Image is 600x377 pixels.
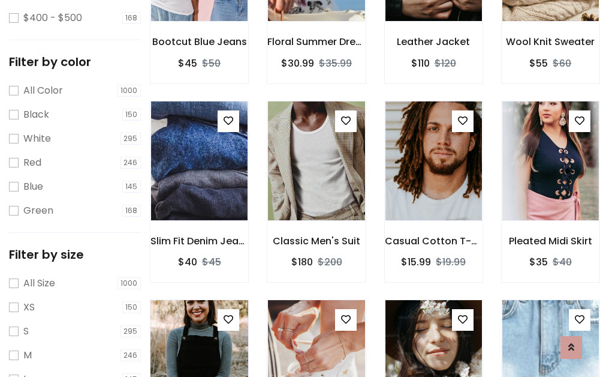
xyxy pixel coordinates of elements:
h5: Filter by color [9,55,141,69]
del: $60 [553,56,571,70]
span: 246 [120,157,141,169]
span: 1000 [117,277,141,289]
span: 246 [120,349,141,361]
span: 150 [122,301,141,313]
label: Blue [23,179,43,194]
span: 168 [122,205,141,217]
h6: $35 [529,256,548,268]
span: 145 [122,181,141,193]
h6: Leather Jacket [385,36,483,47]
label: Red [23,155,41,170]
span: 150 [122,109,141,121]
label: All Size [23,276,55,291]
span: 295 [120,133,141,145]
del: $35.99 [319,56,352,70]
h6: $180 [291,256,313,268]
del: $200 [318,255,342,269]
h6: Bootcut Blue Jeans [150,36,248,47]
label: $400 - $500 [23,11,82,25]
span: 168 [122,12,141,24]
h6: $30.99 [281,58,314,69]
label: M [23,348,32,363]
label: XS [23,300,35,315]
h6: Pleated Midi Skirt [502,235,599,247]
label: Green [23,204,53,218]
h6: Floral Summer Dress [267,36,365,47]
h5: Filter by size [9,247,141,262]
del: $19.99 [436,255,466,269]
h6: $55 [529,58,548,69]
span: 295 [120,325,141,337]
del: $40 [553,255,572,269]
del: $120 [435,56,456,70]
h6: Classic Men's Suit [267,235,365,247]
h6: Slim Fit Denim Jeans [150,235,248,247]
span: 1000 [117,85,141,97]
del: $45 [202,255,221,269]
h6: $45 [178,58,197,69]
h6: $15.99 [401,256,431,268]
label: All Color [23,83,63,98]
del: $50 [202,56,221,70]
label: Black [23,107,49,122]
label: S [23,324,29,339]
label: White [23,131,51,146]
h6: $110 [411,58,430,69]
h6: $40 [178,256,197,268]
h6: Casual Cotton T-Shirt [385,235,483,247]
h6: Wool Knit Sweater [502,36,599,47]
